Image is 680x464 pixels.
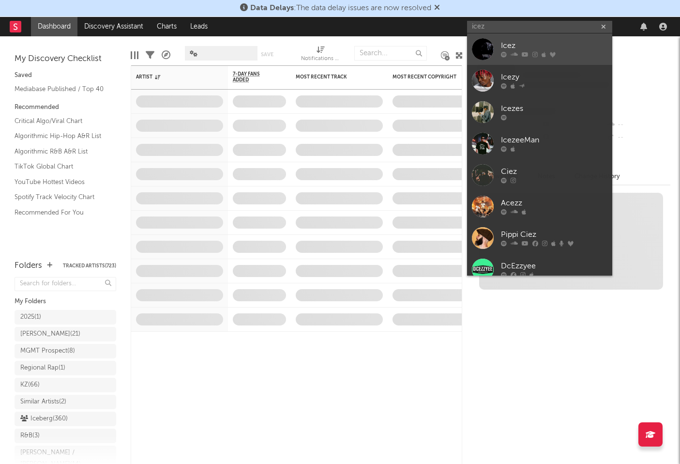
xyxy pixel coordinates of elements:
a: Leads [183,17,214,36]
div: Iceberg ( 360 ) [20,413,68,425]
input: Search for folders... [15,277,116,291]
input: Search for artists [467,21,612,33]
div: Notifications (Artist) [301,53,340,65]
a: Algorithmic R&B A&R List [15,146,106,157]
a: DcEzzyee [467,254,612,285]
div: R&B ( 3 ) [20,430,40,442]
a: Spotify Track Velocity Chart [15,192,106,202]
a: Ciez [467,159,612,191]
div: Pippi Ciez [501,229,607,241]
span: Dismiss [434,4,440,12]
a: IcezeeMan [467,128,612,159]
div: Icez [501,40,607,52]
a: KZ(66) [15,378,116,392]
a: YouTube Hottest Videos [15,177,106,187]
a: Recommended For You [15,207,106,218]
div: Most Recent Copyright [393,74,465,80]
a: 2025(1) [15,310,116,325]
span: Data Delays [250,4,294,12]
a: Critical Algo/Viral Chart [15,116,106,126]
div: Saved [15,70,116,81]
div: -- [606,131,670,144]
div: Acezz [501,198,607,209]
div: DcEzzyee [501,261,607,272]
button: Tracked Artists(723) [63,263,116,268]
a: Similar Artists(2) [15,395,116,409]
span: : The data delay issues are now resolved [250,4,431,12]
a: MGMT Prospect(8) [15,344,116,358]
div: My Discovery Checklist [15,53,116,65]
a: Mediabase Published / Top 40 [15,84,106,94]
div: [PERSON_NAME] ( 21 ) [20,328,80,340]
div: Edit Columns [131,41,138,69]
div: Ciez [501,166,607,178]
div: MGMT Prospect ( 8 ) [20,345,75,357]
div: -- [606,119,670,131]
div: Filters [146,41,154,69]
a: Dashboard [31,17,77,36]
a: Discovery Assistant [77,17,150,36]
a: Icez [467,33,612,65]
div: My Folders [15,296,116,308]
a: [PERSON_NAME](21) [15,327,116,341]
a: Icezes [467,96,612,128]
a: Iceberg(360) [15,412,116,426]
div: IcezeeMan [501,135,607,146]
a: Regional Rap(1) [15,361,116,375]
div: Icezy [501,72,607,83]
div: Notifications (Artist) [301,41,340,69]
a: TikTok Global Chart [15,161,106,172]
div: Regional Rap ( 1 ) [20,362,65,374]
div: Artist [136,74,209,80]
div: Folders [15,260,42,272]
div: Most Recent Track [296,74,368,80]
a: Icezy [467,65,612,96]
div: 2025 ( 1 ) [20,311,41,323]
a: Algorithmic Hip-Hop A&R List [15,131,106,141]
div: Similar Artists ( 2 ) [20,396,66,408]
a: Pippi Ciez [467,222,612,254]
span: 7-Day Fans Added [233,71,272,83]
div: Recommended [15,102,116,113]
input: Search... [354,46,427,61]
button: Save [261,52,273,57]
div: A&R Pipeline [162,41,170,69]
a: Acezz [467,191,612,222]
div: Icezes [501,103,607,115]
div: KZ ( 66 ) [20,379,40,391]
a: R&B(3) [15,429,116,443]
a: Charts [150,17,183,36]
